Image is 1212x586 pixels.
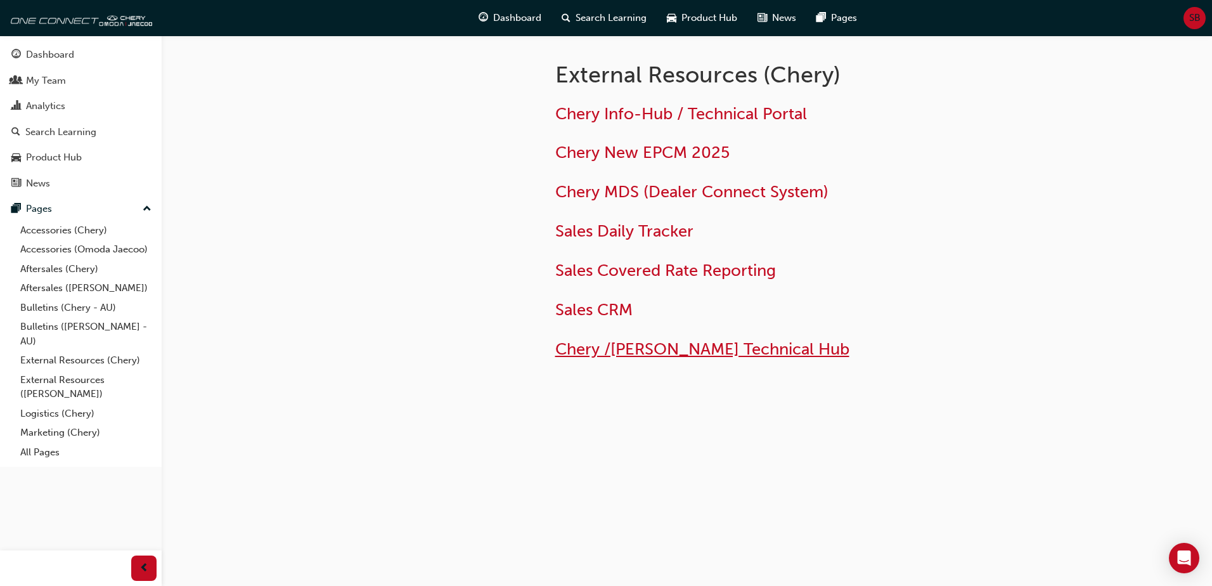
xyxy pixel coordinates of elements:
a: Sales Covered Rate Reporting [555,261,776,280]
span: Pages [831,11,857,25]
span: Search Learning [576,11,647,25]
span: pages-icon [816,10,826,26]
span: search-icon [562,10,571,26]
a: news-iconNews [747,5,806,31]
a: guage-iconDashboard [468,5,551,31]
a: Aftersales ([PERSON_NAME]) [15,278,157,298]
a: Aftersales (Chery) [15,259,157,279]
span: News [772,11,796,25]
button: SB [1183,7,1206,29]
span: Dashboard [493,11,541,25]
a: Search Learning [5,120,157,144]
span: guage-icon [479,10,488,26]
a: My Team [5,69,157,93]
button: Pages [5,197,157,221]
a: Accessories (Chery) [15,221,157,240]
a: All Pages [15,443,157,462]
div: Product Hub [26,150,82,165]
a: Chery /[PERSON_NAME] Technical Hub [555,339,849,359]
a: Chery Info-Hub / Technical Portal [555,104,807,124]
div: Pages [26,202,52,216]
span: car-icon [667,10,676,26]
div: Dashboard [26,48,74,62]
a: Sales CRM [555,300,633,320]
h1: External Resources (Chery) [555,61,971,89]
button: DashboardMy TeamAnalyticsSearch LearningProduct HubNews [5,41,157,197]
span: people-icon [11,75,21,87]
span: search-icon [11,127,20,138]
a: Bulletins (Chery - AU) [15,298,157,318]
span: guage-icon [11,49,21,61]
span: up-icon [143,201,151,218]
a: External Resources (Chery) [15,351,157,370]
img: oneconnect [6,5,152,30]
span: car-icon [11,152,21,164]
span: news-icon [757,10,767,26]
span: SB [1189,11,1201,25]
a: Logistics (Chery) [15,404,157,424]
a: Analytics [5,94,157,118]
span: prev-icon [139,561,149,576]
div: My Team [26,74,66,88]
div: Open Intercom Messenger [1169,543,1199,573]
div: News [26,176,50,191]
span: chart-icon [11,101,21,112]
a: pages-iconPages [806,5,867,31]
a: External Resources ([PERSON_NAME]) [15,370,157,404]
a: Bulletins ([PERSON_NAME] - AU) [15,317,157,351]
a: Product Hub [5,146,157,169]
a: Marketing (Chery) [15,423,157,443]
a: Dashboard [5,43,157,67]
a: Chery MDS (Dealer Connect System) [555,182,828,202]
span: news-icon [11,178,21,190]
span: Product Hub [681,11,737,25]
a: Chery New EPCM 2025 [555,143,730,162]
a: search-iconSearch Learning [551,5,657,31]
span: pages-icon [11,204,21,215]
a: Sales Daily Tracker [555,221,693,241]
div: Search Learning [25,125,96,140]
a: News [5,172,157,195]
a: Accessories (Omoda Jaecoo) [15,240,157,259]
a: car-iconProduct Hub [657,5,747,31]
div: Analytics [26,99,65,114]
